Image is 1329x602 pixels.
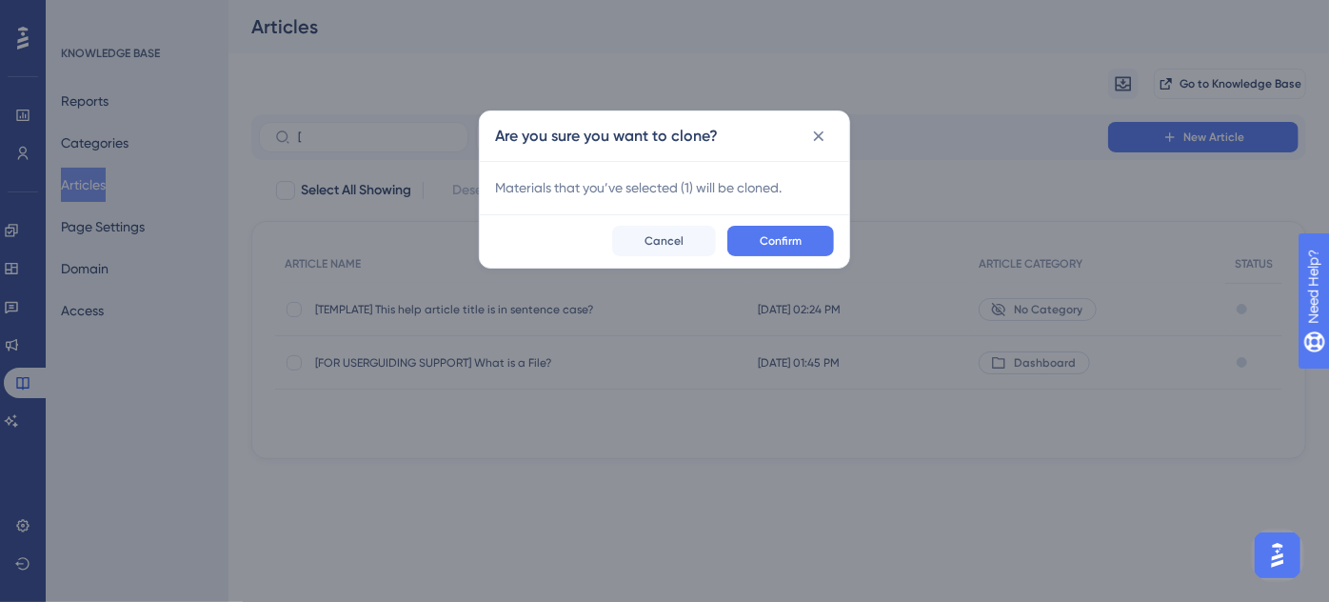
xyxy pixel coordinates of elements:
h2: Are you sure you want to clone? [495,125,718,148]
span: Confirm [760,233,802,249]
span: Need Help? [45,5,119,28]
span: Cancel [645,233,684,249]
iframe: UserGuiding AI Assistant Launcher [1249,527,1306,584]
span: Materials that you’ve selected ( 1 ) will be cloned. [495,176,834,199]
